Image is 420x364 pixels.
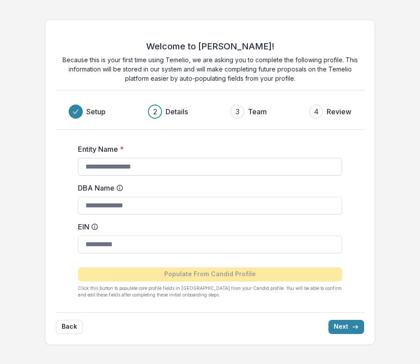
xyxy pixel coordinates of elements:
[166,106,188,117] h3: Details
[328,320,364,334] button: Next
[56,320,83,334] button: Back
[78,221,337,232] label: EIN
[236,106,239,117] div: 3
[86,106,106,117] h3: Setup
[78,285,342,298] p: Click this button to populate core profile fields in [GEOGRAPHIC_DATA] from your Candid profile. ...
[56,55,364,83] p: Because this is your first time using Temelio, we are asking you to complete the following profil...
[78,183,337,193] label: DBA Name
[78,144,337,154] label: Entity Name
[248,106,267,117] h3: Team
[153,106,157,117] div: 2
[146,41,274,52] h2: Welcome to [PERSON_NAME]!
[69,105,351,119] div: Progress
[327,106,351,117] h3: Review
[78,267,342,281] button: Populate From Candid Profile
[314,106,319,117] div: 4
